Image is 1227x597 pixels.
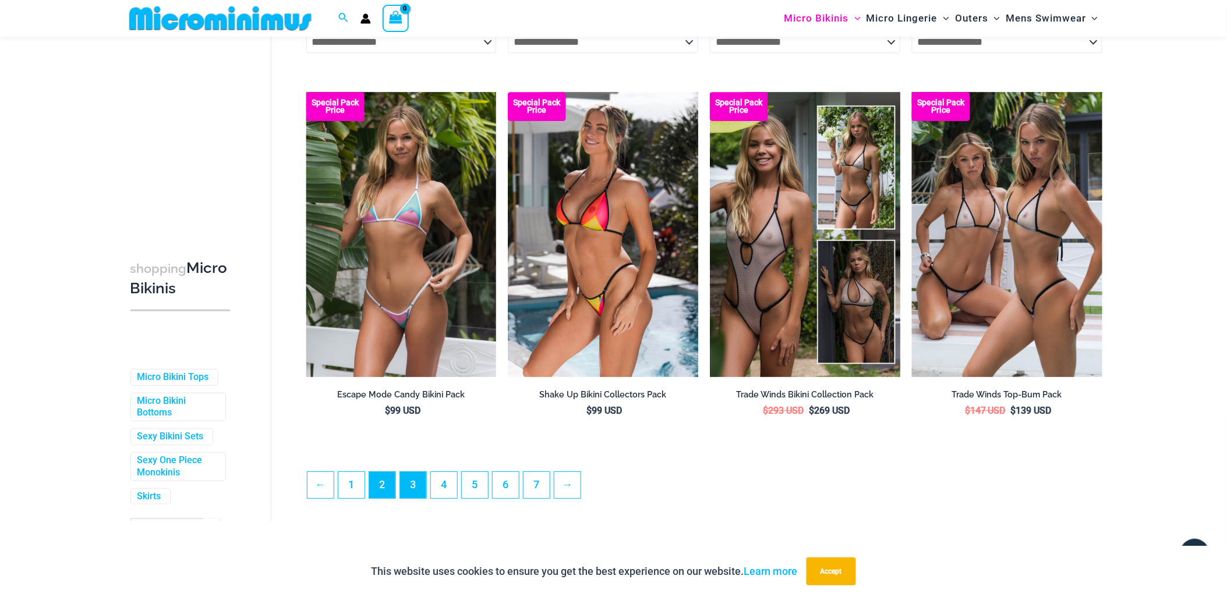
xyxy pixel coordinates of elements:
bdi: 269 USD [809,405,850,416]
a: Escape Mode Candy 3151 Top 4151 Bottom 02 Escape Mode Candy 3151 Top 4151 Bottom 04Escape Mode Ca... [306,92,497,377]
span: Outers [955,3,988,33]
span: $ [809,405,814,416]
span: Menu Toggle [1086,3,1098,33]
img: Collection Pack (1) [710,92,900,377]
p: This website uses cookies to ensure you get the best experience on our website. [372,563,798,580]
a: Micro Bikini Tops [137,371,209,383]
a: View Shopping Cart, empty [383,5,409,31]
a: Learn more [744,565,798,577]
a: ← [307,472,334,498]
a: Top Bum Pack (1) Trade Winds IvoryInk 317 Top 453 Micro 03Trade Winds IvoryInk 317 Top 453 Micro 03 [912,92,1102,377]
a: Page 3 [400,472,426,498]
span: Micro Lingerie [867,3,938,33]
span: $ [385,405,390,416]
bdi: 99 USD [385,405,420,416]
a: Account icon link [360,13,371,24]
a: Shake Up Sunset 3145 Top 4145 Bottom 04 Shake Up Sunset 3145 Top 4145 Bottom 05Shake Up Sunset 31... [508,92,698,377]
a: Page 5 [462,472,488,498]
span: - Shop Color [131,520,220,557]
b: Special Pack Price [306,99,365,114]
span: Mens Swimwear [1006,3,1086,33]
span: Menu Toggle [988,3,1000,33]
b: Special Pack Price [710,99,768,114]
h3: Micro Bikinis [130,258,230,298]
h2: Shake Up Bikini Collectors Pack [508,389,698,400]
bdi: 139 USD [1011,405,1052,416]
a: Micro BikinisMenu ToggleMenu Toggle [782,3,864,33]
a: Page 6 [493,472,519,498]
b: Special Pack Price [508,99,566,114]
a: Sexy One Piece Monokinis [137,454,217,479]
a: Shake Up Bikini Collectors Pack [508,389,698,404]
h2: Escape Mode Candy Bikini Pack [306,389,497,400]
nav: Site Navigation [780,2,1103,35]
a: Trade Winds Top-Bum Pack [912,389,1102,404]
a: Trade Winds Bikini Collection Pack [710,389,900,404]
a: Page 1 [338,472,365,498]
a: Mens SwimwearMenu ToggleMenu Toggle [1003,3,1101,33]
a: Collection Pack (1) Trade Winds IvoryInk 317 Top 469 Thong 11Trade Winds IvoryInk 317 Top 469 Tho... [710,92,900,377]
bdi: 293 USD [763,405,804,416]
span: - Shop Color [130,519,220,557]
a: Escape Mode Candy Bikini Pack [306,389,497,404]
span: Micro Bikinis [784,3,849,33]
img: Top Bum Pack (1) [912,92,1102,377]
a: Page 7 [524,472,550,498]
b: Special Pack Price [912,99,970,114]
span: $ [1011,405,1016,416]
span: shopping [130,261,187,276]
bdi: 99 USD [587,405,623,416]
h2: Trade Winds Top-Bum Pack [912,389,1102,400]
img: MM SHOP LOGO FLAT [125,5,316,31]
span: Menu Toggle [938,3,949,33]
a: Search icon link [338,11,349,26]
bdi: 147 USD [965,405,1006,416]
button: Accept [807,557,856,585]
img: Escape Mode Candy 3151 Top 4151 Bottom 02 [306,92,497,377]
span: Page 2 [369,472,395,498]
a: Micro LingerieMenu ToggleMenu Toggle [864,3,952,33]
span: $ [587,405,592,416]
img: Shake Up Sunset 3145 Top 4145 Bottom 04 [508,92,698,377]
span: $ [965,405,970,416]
h2: Trade Winds Bikini Collection Pack [710,389,900,400]
nav: Product Pagination [306,471,1102,505]
a: Page 4 [431,472,457,498]
a: Micro Bikini Bottoms [137,395,217,420]
span: $ [763,405,768,416]
span: Menu Toggle [849,3,861,33]
a: Skirts [137,491,161,503]
a: Sexy Bikini Sets [137,431,204,443]
a: OutersMenu ToggleMenu Toggle [952,3,1003,33]
a: → [554,472,581,498]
